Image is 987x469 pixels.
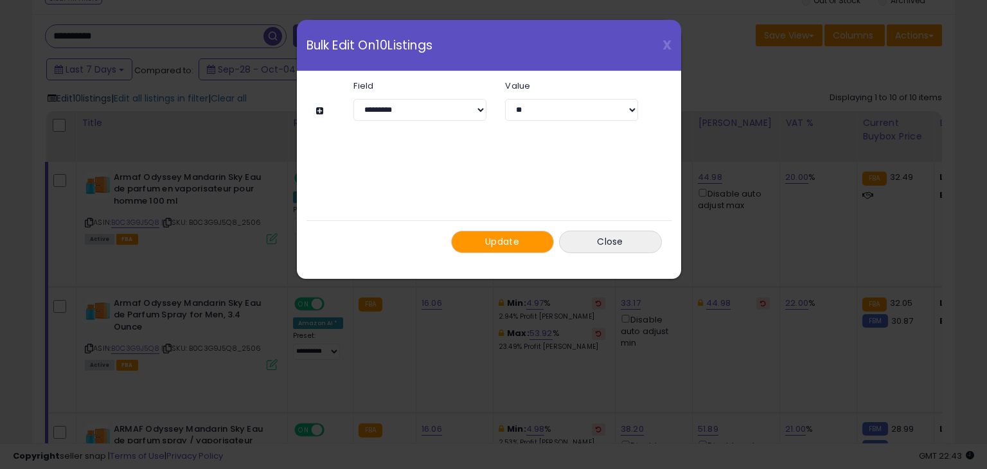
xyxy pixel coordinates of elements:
[495,82,647,90] label: Value
[307,39,432,51] span: Bulk Edit On 10 Listings
[559,231,662,253] button: Close
[662,36,671,54] span: X
[485,235,519,248] span: Update
[344,82,495,90] label: Field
